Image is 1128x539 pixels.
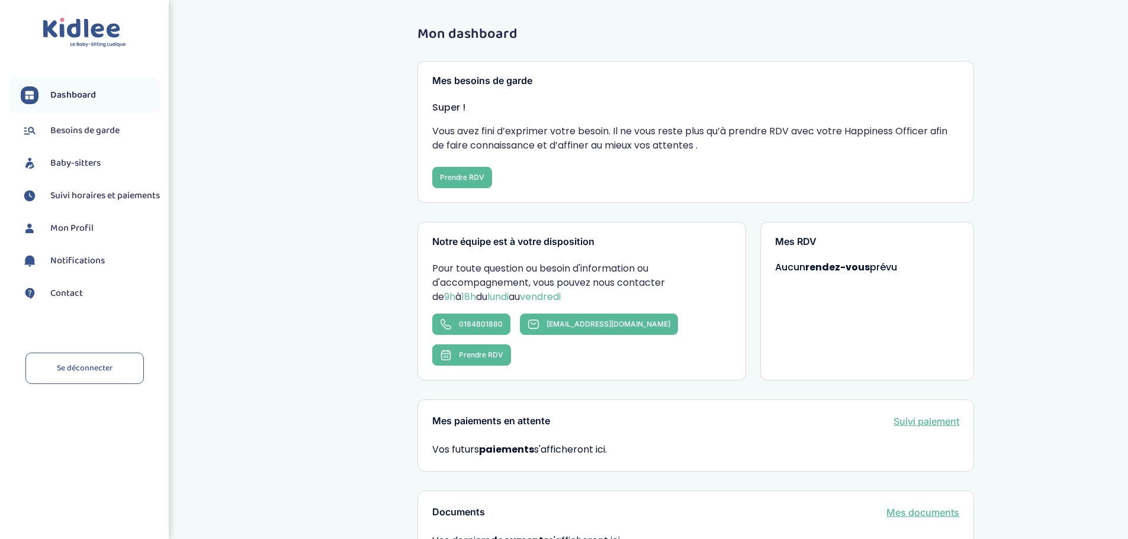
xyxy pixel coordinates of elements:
[21,252,38,270] img: notification.svg
[21,122,38,140] img: besoin.svg
[21,86,38,104] img: dashboard.svg
[21,285,38,302] img: contact.svg
[775,237,960,247] h3: Mes RDV
[894,414,959,428] a: Suivi paiement
[432,507,485,518] h3: Documents
[459,350,503,359] span: Prendre RDV
[21,122,160,140] a: Besoins de garde
[50,189,160,203] span: Suivi horaires et paiements
[21,86,160,104] a: Dashboard
[444,290,455,304] span: 9h
[547,319,670,328] span: [EMAIL_ADDRESS][DOMAIN_NAME]
[417,27,974,42] h1: Mon dashboard
[21,187,160,205] a: Suivi horaires et paiements
[520,290,561,304] span: vendredi
[21,154,160,172] a: Baby-sitters
[459,319,503,328] span: 0184801880
[432,101,959,115] p: Super !
[432,314,510,335] a: 0184801880
[50,286,83,301] span: Contact
[50,221,94,235] span: Mon Profil
[21,154,38,172] img: babysitters.svg
[432,237,731,247] h3: Notre équipe est à votre disposition
[432,344,511,366] button: Prendre RDV
[432,262,731,304] p: Pour toute question ou besoin d'information ou d'accompagnement, vous pouvez nous contacter de à ...
[520,314,678,335] a: [EMAIL_ADDRESS][DOMAIN_NAME]
[50,254,105,268] span: Notifications
[21,220,38,237] img: profil.svg
[775,260,897,274] span: Aucun prévu
[805,260,870,274] strong: rendez-vous
[50,124,120,138] span: Besoins de garde
[50,88,96,102] span: Dashboard
[21,187,38,205] img: suivihoraire.svg
[43,18,126,48] img: logo.svg
[432,124,959,153] p: Vous avez fini d’exprimer votre besoin. Il ne vous reste plus qu’à prendre RDV avec votre Happine...
[461,290,476,304] span: 18h
[21,220,160,237] a: Mon Profil
[886,505,959,519] a: Mes documents
[21,285,160,302] a: Contact
[50,156,101,170] span: Baby-sitters
[432,76,959,86] h3: Mes besoins de garde
[25,353,144,384] a: Se déconnecter
[487,290,509,304] span: lundi
[21,252,160,270] a: Notifications
[432,167,492,188] button: Prendre RDV
[479,443,534,456] strong: paiements
[432,443,607,456] span: Vos futurs s'afficheront ici.
[432,416,550,427] h3: Mes paiements en attente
